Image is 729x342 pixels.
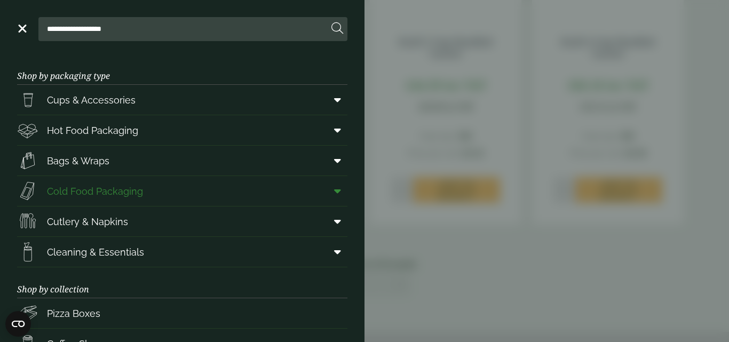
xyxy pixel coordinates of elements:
[47,214,128,229] span: Cutlery & Napkins
[17,89,38,110] img: PintNhalf_cup.svg
[47,306,100,321] span: Pizza Boxes
[17,85,347,115] a: Cups & Accessories
[17,176,347,206] a: Cold Food Packaging
[47,184,143,198] span: Cold Food Packaging
[17,150,38,171] img: Paper_carriers.svg
[17,267,347,298] h3: Shop by collection
[17,298,347,328] a: Pizza Boxes
[17,241,38,263] img: open-wipe.svg
[17,120,38,141] img: Deli_box.svg
[47,245,144,259] span: Cleaning & Essentials
[17,211,38,232] img: Cutlery.svg
[5,311,31,337] button: Open CMP widget
[17,180,38,202] img: Sandwich_box.svg
[17,206,347,236] a: Cutlery & Napkins
[47,154,109,168] span: Bags & Wraps
[47,123,138,138] span: Hot Food Packaging
[17,303,38,324] img: Pizza_boxes.svg
[17,237,347,267] a: Cleaning & Essentials
[17,146,347,176] a: Bags & Wraps
[47,93,136,107] span: Cups & Accessories
[17,54,347,85] h3: Shop by packaging type
[17,115,347,145] a: Hot Food Packaging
